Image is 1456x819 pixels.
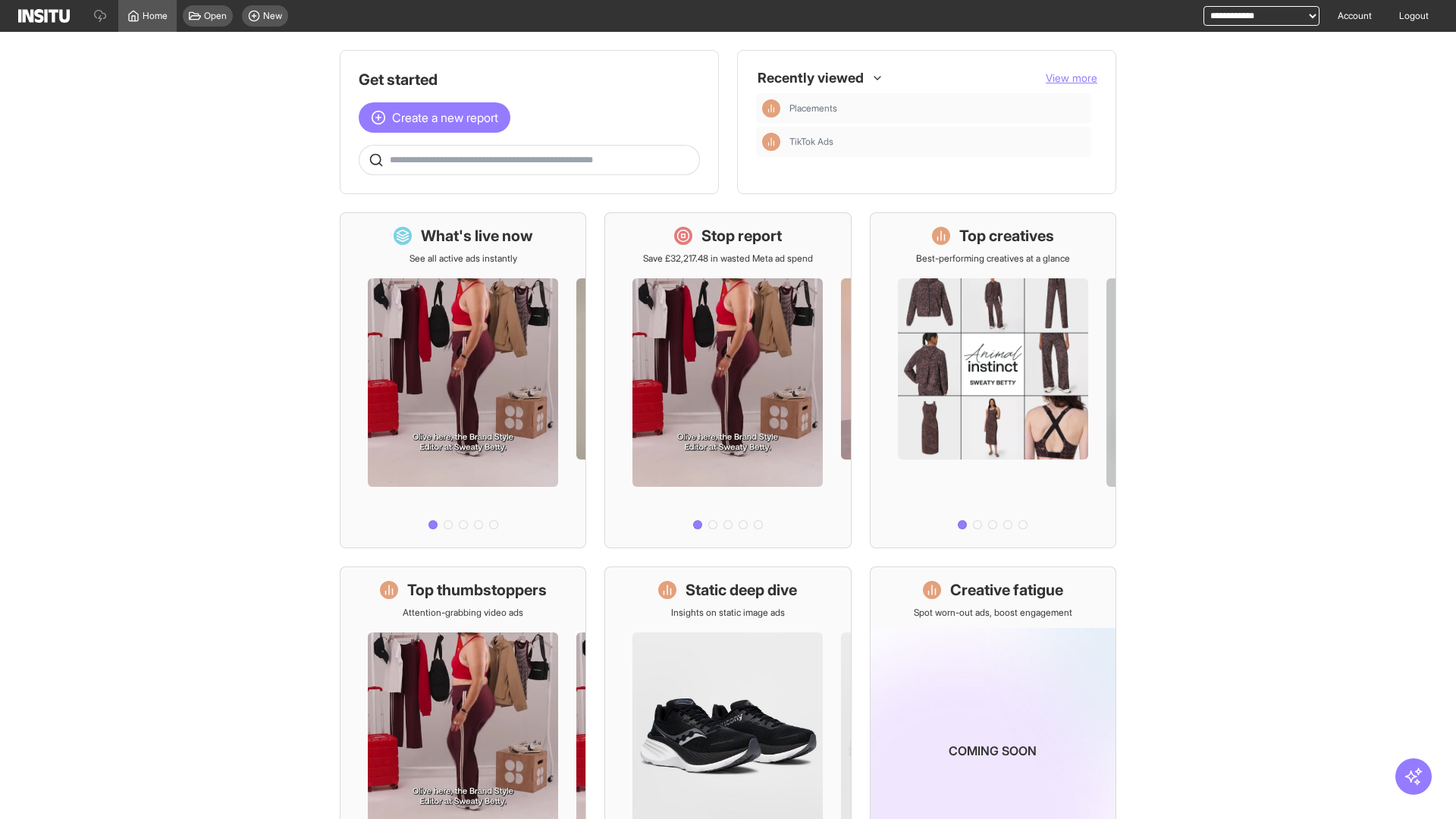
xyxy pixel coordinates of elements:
[359,102,510,133] button: Create a new report
[916,253,1070,265] p: Best-performing creatives at a glance
[789,102,837,115] span: Placements
[701,225,782,246] h1: Stop report
[204,10,227,22] span: Open
[340,212,586,548] a: What's live nowSee all active ads instantly
[1046,71,1097,84] span: View more
[403,607,523,619] p: Attention-grabbing video ads
[671,607,785,619] p: Insights on static image ads
[392,108,498,127] span: Create a new report
[762,133,780,151] div: Insights
[870,212,1116,548] a: Top creativesBest-performing creatives at a glance
[18,9,70,23] img: Logo
[421,225,533,246] h1: What's live now
[263,10,282,22] span: New
[143,10,168,22] span: Home
[409,253,517,265] p: See all active ads instantly
[604,212,851,548] a: Stop reportSave £32,217.48 in wasted Meta ad spend
[959,225,1054,246] h1: Top creatives
[643,253,813,265] p: Save £32,217.48 in wasted Meta ad spend
[789,136,833,148] span: TikTok Ads
[789,102,1085,115] span: Placements
[1046,71,1097,86] button: View more
[789,136,1085,148] span: TikTok Ads
[359,69,700,90] h1: Get started
[762,99,780,118] div: Insights
[407,579,547,601] h1: Top thumbstoppers
[686,579,797,601] h1: Static deep dive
